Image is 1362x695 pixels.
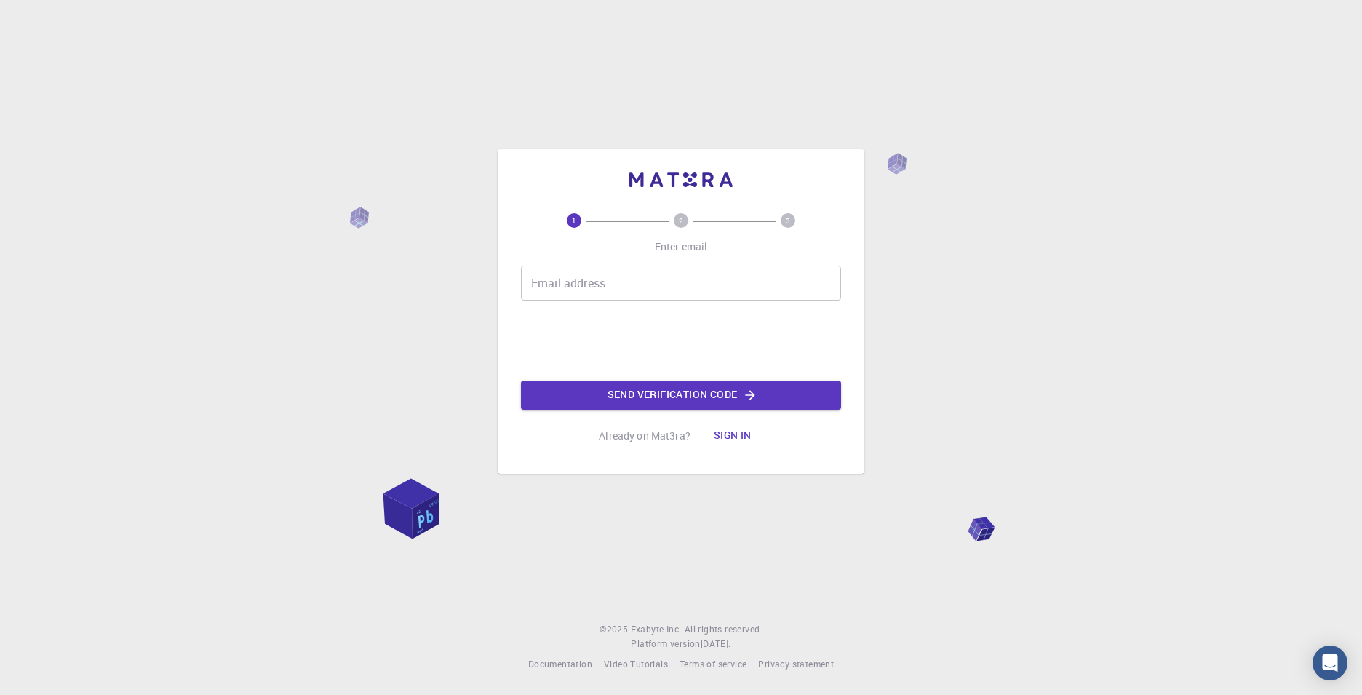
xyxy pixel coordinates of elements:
[680,657,746,672] a: Terms of service
[631,622,682,637] a: Exabyte Inc.
[528,657,592,672] a: Documentation
[701,638,731,649] span: [DATE] .
[786,215,790,226] text: 3
[1313,646,1347,680] div: Open Intercom Messenger
[702,421,763,450] button: Sign in
[685,622,762,637] span: All rights reserved.
[680,658,746,670] span: Terms of service
[631,623,682,635] span: Exabyte Inc.
[521,381,841,410] button: Send verification code
[600,622,630,637] span: © 2025
[701,637,731,651] a: [DATE].
[631,637,700,651] span: Platform version
[758,658,834,670] span: Privacy statement
[599,429,690,443] p: Already on Mat3ra?
[570,312,792,369] iframe: reCAPTCHA
[655,239,708,254] p: Enter email
[528,658,592,670] span: Documentation
[604,657,668,672] a: Video Tutorials
[758,657,834,672] a: Privacy statement
[679,215,683,226] text: 2
[572,215,576,226] text: 1
[604,658,668,670] span: Video Tutorials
